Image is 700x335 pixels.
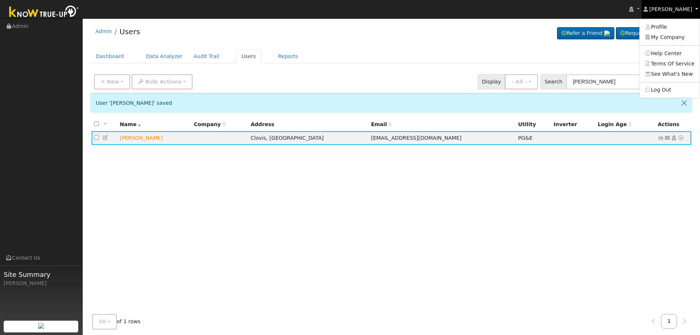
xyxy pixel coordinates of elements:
[639,58,700,69] a: Terms Of Service
[676,94,692,112] button: Close
[664,134,671,142] a: jscab172@yahoo.com
[188,50,225,63] a: Audit Trail
[671,135,677,141] a: Login As
[658,121,689,128] div: Actions
[371,121,392,127] span: Email
[107,79,119,85] span: New
[478,74,505,89] span: Display
[94,74,130,89] button: New
[251,121,366,128] div: Address
[117,131,191,145] td: Lead
[604,31,610,36] img: retrieve
[92,314,141,329] span: of 1 rows
[96,28,112,34] a: Admin
[119,27,140,36] a: Users
[273,50,304,63] a: Reports
[557,27,614,40] a: Refer a Friend
[518,121,548,128] div: Utility
[639,32,700,43] a: My Company
[96,100,172,106] span: User '[PERSON_NAME]' saved
[92,314,117,329] button: 10
[541,74,567,89] span: Search
[598,121,632,127] span: Days since last login
[658,135,664,141] a: Show Graph
[678,134,684,142] a: Other actions
[649,6,692,12] span: [PERSON_NAME]
[90,50,130,63] a: Dashboard
[639,48,700,58] a: Help Center
[236,50,262,63] a: Users
[103,135,109,140] a: Edit User
[639,85,700,95] a: Log Out
[4,270,79,279] span: Site Summary
[38,323,44,329] img: retrieve
[140,50,188,63] a: Data Analyzer
[6,4,83,21] img: Know True-Up
[616,27,687,40] a: Request a Cleaning
[505,74,538,89] button: - All -
[639,69,700,79] a: See What's New
[518,135,532,141] span: PG&E
[371,135,462,141] span: [EMAIL_ADDRESS][DOMAIN_NAME]
[132,74,192,89] button: Bulk Actions
[566,74,644,89] input: Search
[248,131,369,145] td: Clovis, [GEOGRAPHIC_DATA]
[99,319,106,325] span: 10
[194,121,226,127] span: Company name
[661,314,677,329] a: 1
[639,22,700,32] a: Profile
[120,121,141,127] span: Name
[145,79,182,85] span: Bulk Actions
[4,279,79,287] div: [PERSON_NAME]
[553,121,592,128] div: Inverter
